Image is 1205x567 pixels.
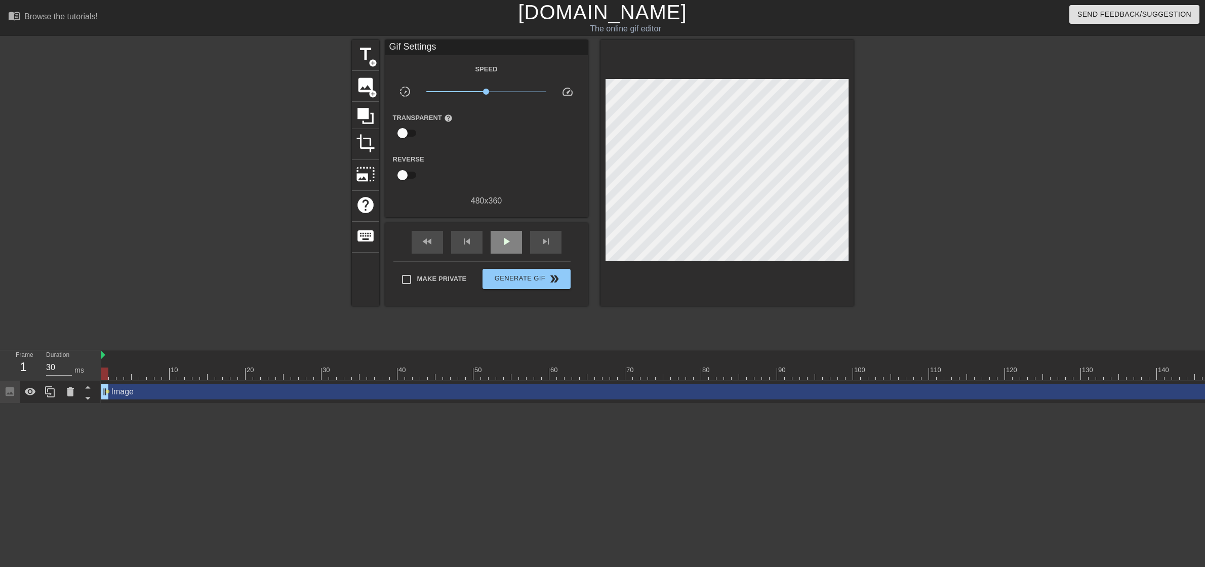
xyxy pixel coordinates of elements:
div: 90 [778,365,787,375]
span: title [356,45,375,64]
label: Reverse [393,154,424,165]
span: image [356,75,375,95]
button: Send Feedback/Suggestion [1069,5,1199,24]
div: Frame [8,350,38,380]
div: Gif Settings [385,40,588,55]
div: 120 [1006,365,1019,375]
span: double_arrow [548,273,560,285]
div: 20 [247,365,256,375]
span: add_circle [369,59,377,67]
div: 100 [854,365,867,375]
span: photo_size_select_large [356,165,375,184]
div: 130 [1082,365,1095,375]
div: 60 [550,365,559,375]
span: lens [105,389,110,394]
span: crop [356,134,375,153]
span: keyboard [356,226,375,246]
span: slow_motion_video [399,86,411,98]
div: 80 [702,365,711,375]
div: 50 [474,365,484,375]
div: ms [74,365,84,376]
label: Transparent [393,113,453,123]
span: Make Private [417,274,467,284]
div: 140 [1158,365,1171,375]
label: Duration [46,352,69,358]
div: 30 [323,365,332,375]
div: 480 x 360 [385,195,588,207]
button: Generate Gif [483,269,570,289]
span: Send Feedback/Suggestion [1077,8,1191,21]
div: 40 [398,365,408,375]
span: Generate Gif [487,273,566,285]
span: speed [561,86,574,98]
div: 1 [16,358,31,376]
span: skip_previous [461,235,473,248]
div: 70 [626,365,635,375]
span: add_circle [369,90,377,98]
span: fast_rewind [421,235,433,248]
span: skip_next [540,235,552,248]
span: help [444,114,453,123]
label: Speed [475,64,497,74]
div: 110 [930,365,943,375]
a: Browse the tutorials! [8,10,98,25]
span: play_arrow [500,235,512,248]
span: help [356,195,375,215]
span: menu_book [8,10,20,22]
div: 10 [171,365,180,375]
span: drag_handle [100,387,110,397]
div: Browse the tutorials! [24,12,98,21]
a: [DOMAIN_NAME] [518,1,687,23]
div: The online gif editor [407,23,844,35]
